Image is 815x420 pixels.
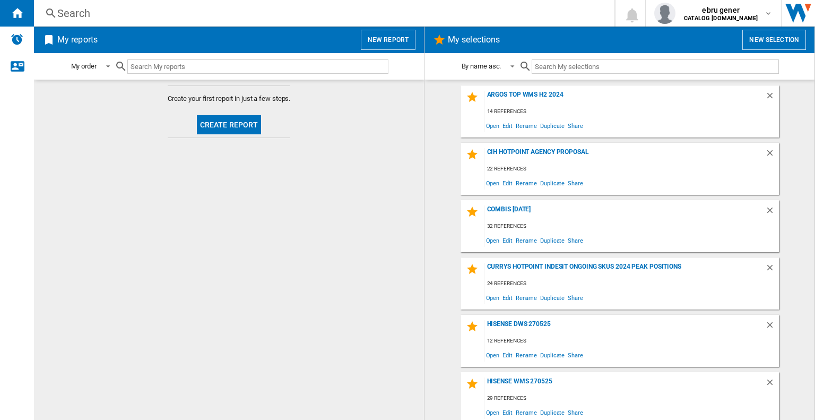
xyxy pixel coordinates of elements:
[566,176,585,190] span: Share
[539,176,566,190] span: Duplicate
[446,30,502,50] h2: My selections
[684,15,758,22] b: CATALOG [DOMAIN_NAME]
[539,233,566,247] span: Duplicate
[566,348,585,362] span: Share
[514,405,539,419] span: Rename
[71,62,97,70] div: My order
[484,263,765,277] div: CURRYS HOTPOINT INDESIT ONGOING SKUS 2024 PEAK POSITIONS
[484,348,501,362] span: Open
[484,277,779,290] div: 24 references
[539,118,566,133] span: Duplicate
[484,290,501,305] span: Open
[501,290,514,305] span: Edit
[501,176,514,190] span: Edit
[11,33,23,46] img: alerts-logo.svg
[765,320,779,335] div: Delete
[539,348,566,362] span: Duplicate
[168,94,291,104] span: Create your first report in just a few steps.
[654,3,675,24] img: profile.jpg
[501,405,514,419] span: Edit
[484,176,501,190] span: Open
[501,118,514,133] span: Edit
[514,118,539,133] span: Rename
[361,30,415,50] button: New report
[484,378,765,392] div: HISENSE WMs 270525
[484,320,765,335] div: HISENSE DWs 270525
[462,62,501,70] div: By name asc.
[127,59,388,74] input: Search My reports
[539,405,566,419] span: Duplicate
[566,405,585,419] span: Share
[501,233,514,247] span: Edit
[484,105,779,118] div: 14 references
[484,91,765,105] div: ARGOS TOP WMS H2 2024
[484,233,501,247] span: Open
[484,335,779,348] div: 12 references
[55,30,100,50] h2: My reports
[484,205,765,220] div: COMBIS [DATE]
[514,348,539,362] span: Rename
[484,405,501,419] span: Open
[501,348,514,362] span: Edit
[484,220,779,233] div: 32 references
[765,263,779,277] div: Delete
[484,162,779,176] div: 22 references
[514,290,539,305] span: Rename
[484,392,779,405] div: 29 references
[514,176,539,190] span: Rename
[566,118,585,133] span: Share
[566,233,585,247] span: Share
[765,205,779,220] div: Delete
[484,118,501,133] span: Open
[765,148,779,162] div: Delete
[57,6,587,21] div: Search
[765,378,779,392] div: Delete
[566,290,585,305] span: Share
[197,115,262,134] button: Create report
[765,91,779,105] div: Delete
[742,30,806,50] button: New selection
[684,5,758,15] span: ebru gener
[484,148,765,162] div: CIH HOTPOINT AGENCY PROPOSAL
[514,233,539,247] span: Rename
[539,290,566,305] span: Duplicate
[532,59,778,74] input: Search My selections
